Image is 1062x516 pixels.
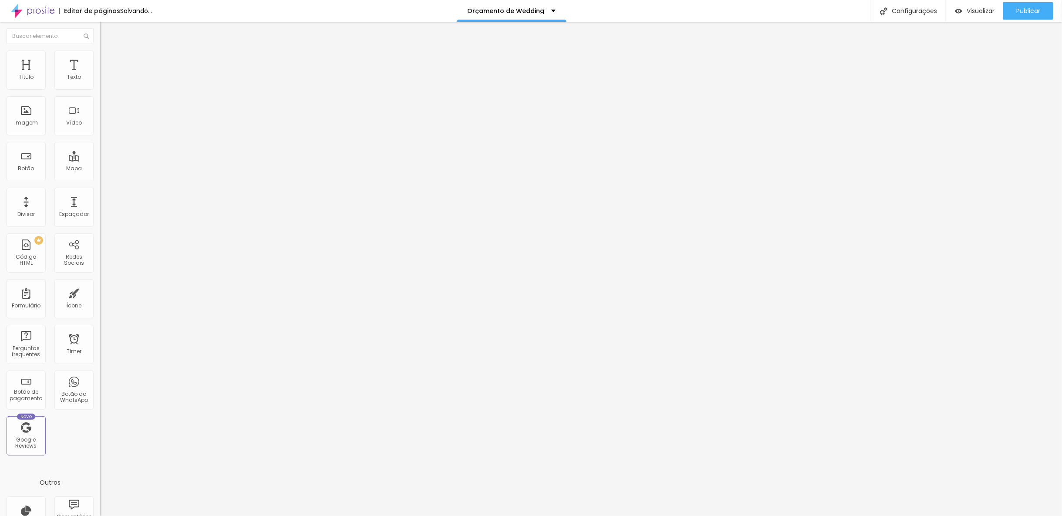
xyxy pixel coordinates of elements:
div: Botão [18,165,34,172]
div: Timer [67,348,81,354]
div: Texto [67,74,81,80]
iframe: Editor [100,22,1062,516]
span: Visualizar [967,7,995,14]
div: Divisor [17,211,35,217]
div: Botão de pagamento [9,389,43,401]
img: Icone [880,7,887,15]
div: Editor de páginas [59,8,120,14]
div: Salvando... [120,8,152,14]
div: Mapa [66,165,82,172]
img: Icone [84,34,89,39]
p: Orçamento de Wedding [468,8,545,14]
div: Código HTML [9,254,43,266]
div: Título [19,74,34,80]
div: Vídeo [66,120,82,126]
div: Google Reviews [9,437,43,449]
div: Redes Sociais [57,254,91,266]
img: view-1.svg [955,7,962,15]
div: Formulário [12,303,40,309]
button: Visualizar [946,2,1003,20]
div: Imagem [14,120,38,126]
div: Botão do WhatsApp [57,391,91,404]
div: Perguntas frequentes [9,345,43,358]
span: Publicar [1016,7,1040,14]
div: Novo [17,414,36,420]
div: Ícone [67,303,82,309]
button: Publicar [1003,2,1053,20]
input: Buscar elemento [7,28,94,44]
div: Espaçador [59,211,89,217]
